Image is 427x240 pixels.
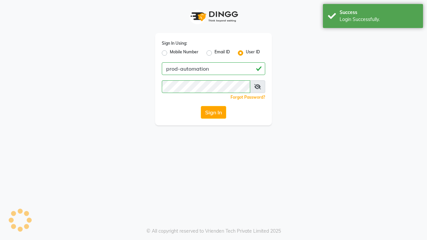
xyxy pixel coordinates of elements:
[201,106,226,119] button: Sign In
[340,16,418,23] div: Login Successfully.
[170,49,198,57] label: Mobile Number
[187,7,240,26] img: logo1.svg
[246,49,260,57] label: User ID
[340,9,418,16] div: Success
[215,49,230,57] label: Email ID
[231,95,265,100] a: Forgot Password?
[162,62,265,75] input: Username
[162,40,187,46] label: Sign In Using:
[162,80,250,93] input: Username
